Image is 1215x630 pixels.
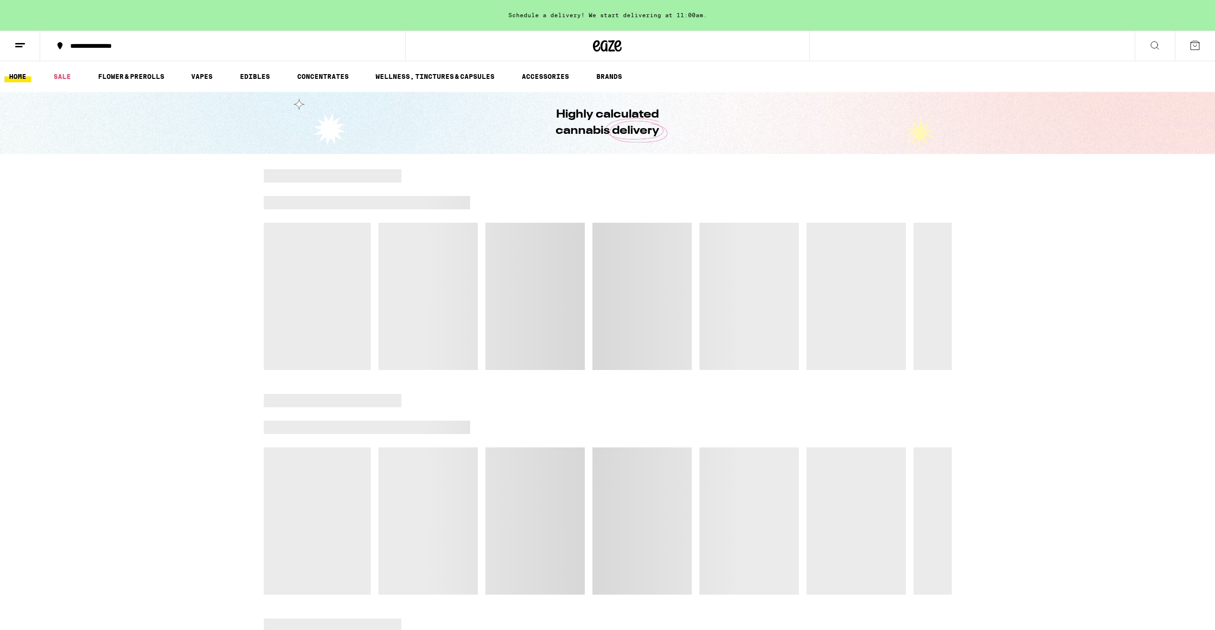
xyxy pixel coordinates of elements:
[517,71,574,82] a: ACCESSORIES
[4,71,31,82] a: HOME
[371,71,499,82] a: WELLNESS, TINCTURES & CAPSULES
[292,71,354,82] a: CONCENTRATES
[49,71,75,82] a: SALE
[186,71,217,82] a: VAPES
[235,71,275,82] a: EDIBLES
[529,107,687,139] h1: Highly calculated cannabis delivery
[93,71,169,82] a: FLOWER & PREROLLS
[591,71,627,82] button: BRANDS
